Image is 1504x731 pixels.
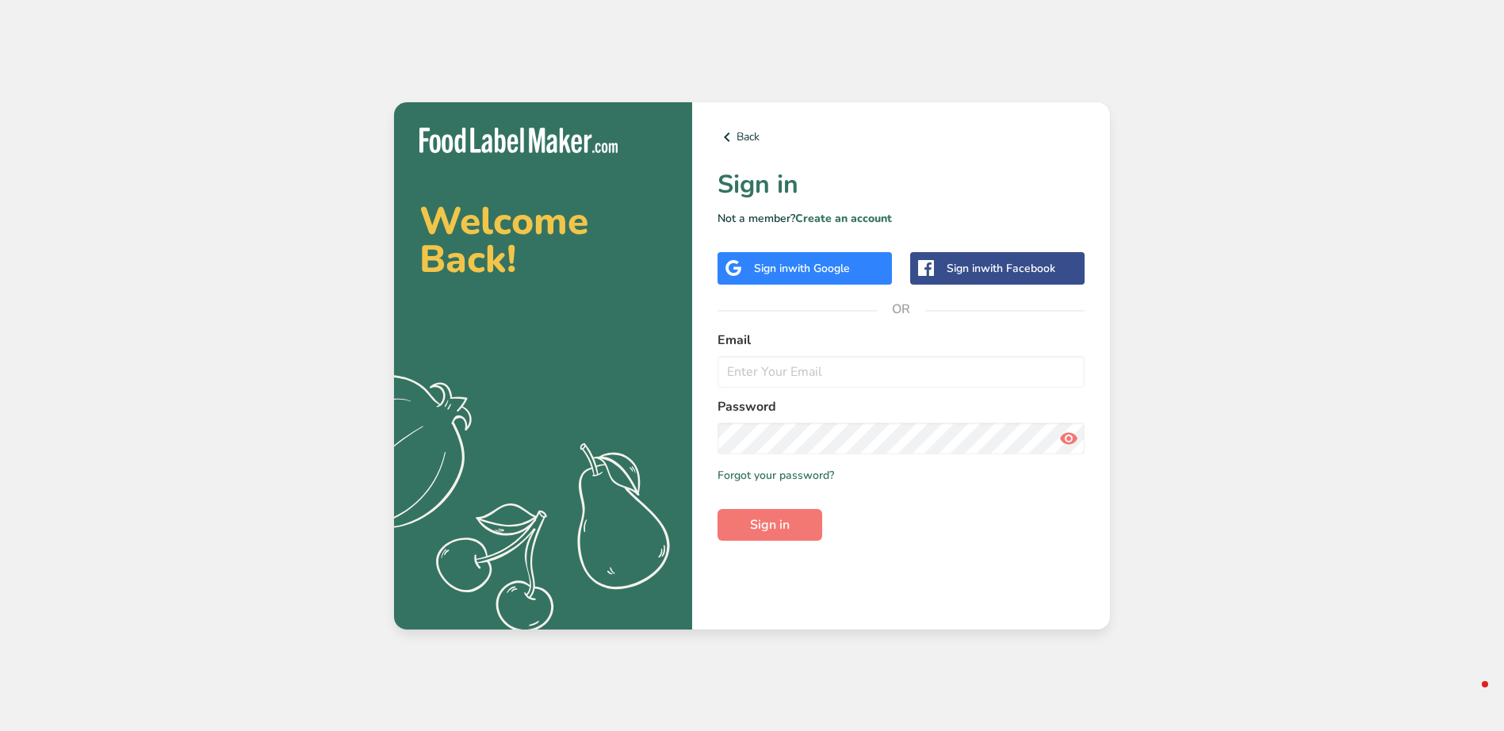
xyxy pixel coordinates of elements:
a: Back [718,128,1085,147]
h1: Sign in [718,166,1085,204]
button: Sign in [718,509,822,541]
span: OR [878,285,925,333]
div: Sign in [947,260,1055,277]
iframe: Intercom live chat [1450,677,1488,715]
p: Not a member? [718,210,1085,227]
span: with Google [788,261,850,276]
span: with Facebook [981,261,1055,276]
input: Enter Your Email [718,356,1085,388]
h2: Welcome Back! [419,202,667,278]
a: Forgot your password? [718,467,834,484]
label: Email [718,331,1085,350]
img: Food Label Maker [419,128,618,154]
span: Sign in [750,515,790,534]
a: Create an account [795,211,892,226]
label: Password [718,397,1085,416]
div: Sign in [754,260,850,277]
